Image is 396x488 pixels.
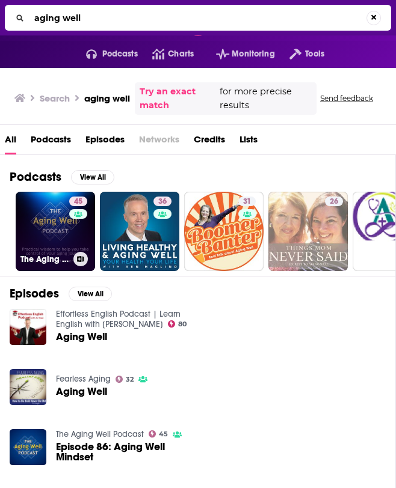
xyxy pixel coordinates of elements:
a: All [5,130,16,154]
h3: aging well [84,93,130,104]
img: Aging Well [10,309,46,346]
a: 45The Aging Well Podcast [16,192,95,271]
span: 36 [158,196,167,208]
button: Send feedback [317,93,377,103]
a: 32 [116,376,134,383]
a: Podcasts [31,130,71,154]
a: The Aging Well Podcast [56,429,144,439]
span: Networks [139,130,179,154]
h3: The Aging Well Podcast [20,254,69,264]
a: Fearless Aging [56,374,111,384]
a: Charts [138,44,194,64]
a: Aging Well [56,332,107,342]
img: Aging Well [10,369,46,406]
a: 26 [268,192,348,271]
a: 31 [238,197,256,206]
input: Search... [29,8,367,28]
span: 31 [243,196,251,208]
button: View All [71,170,114,185]
span: Podcasts [102,46,138,63]
a: 36 [153,197,172,206]
span: 80 [178,322,187,327]
a: 26 [325,197,343,206]
a: 80 [168,320,187,328]
span: Monitoring [232,46,274,63]
a: Try an exact match [140,85,217,112]
h2: Episodes [10,286,59,301]
span: Charts [168,46,194,63]
a: EpisodesView All [10,286,112,301]
span: 32 [126,377,134,382]
a: 36 [100,192,179,271]
button: open menu [202,44,275,64]
a: 45 [149,430,169,438]
span: 26 [330,196,338,208]
div: Search... [5,5,391,31]
a: Effortless English Podcast | Learn English with AJ Hoge [56,309,181,329]
a: Lists [240,130,258,154]
a: Credits [194,130,225,154]
a: PodcastsView All [10,169,114,185]
a: Episode 86: Aging Well Mindset [56,442,193,462]
h3: Search [40,93,70,104]
span: 45 [159,432,168,437]
span: 45 [74,196,82,208]
a: Aging Well [56,386,107,397]
button: open menu [72,44,138,64]
button: View All [69,287,112,301]
a: 45 [69,197,87,206]
a: Episodes [85,130,125,154]
h2: Podcasts [10,169,61,185]
img: Episode 86: Aging Well Mindset [10,429,46,466]
a: 31 [184,192,264,271]
span: for more precise results [220,85,312,112]
button: open menu [275,44,324,64]
span: Tools [305,46,324,63]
